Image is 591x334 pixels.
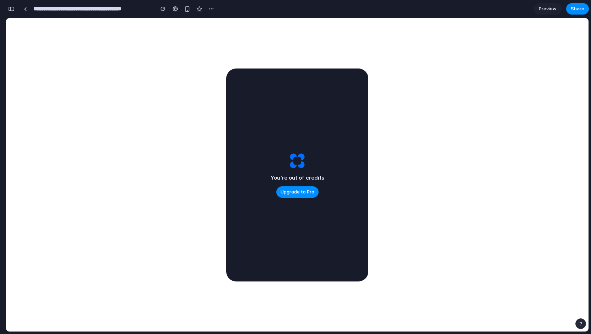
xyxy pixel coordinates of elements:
button: Upgrade to Pro [276,186,319,198]
span: Preview [539,5,557,12]
span: Share [571,5,584,12]
button: Share [566,3,589,15]
a: Preview [533,3,562,15]
h2: You're out of credits [271,174,324,182]
span: Upgrade to Pro [281,188,314,196]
